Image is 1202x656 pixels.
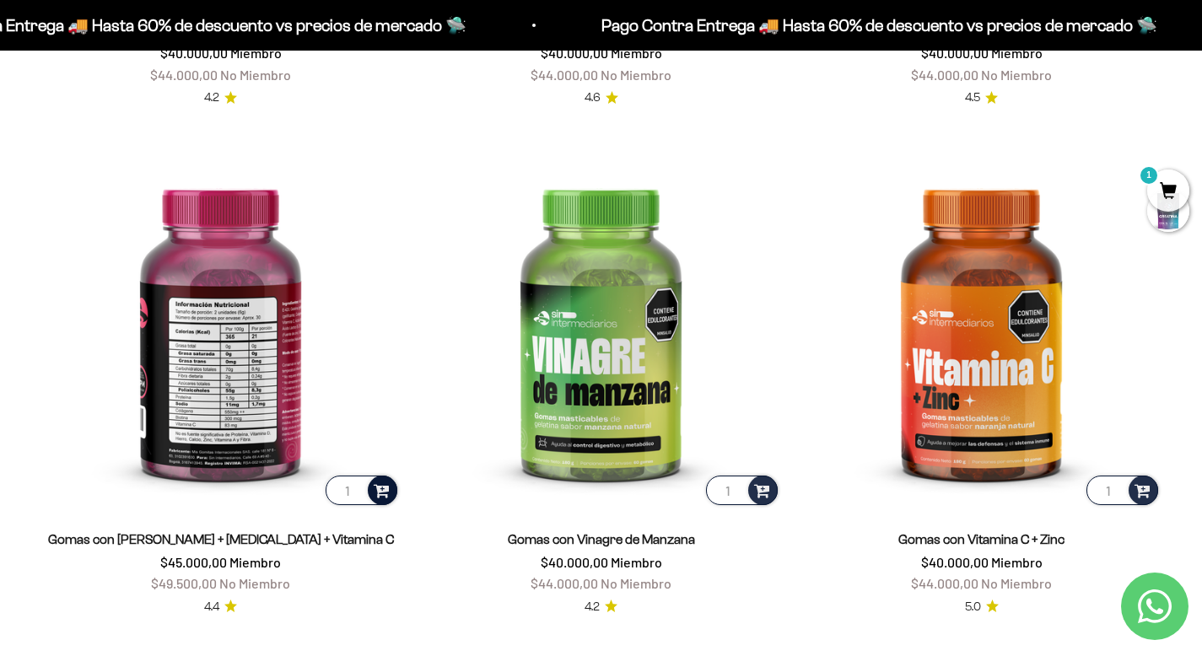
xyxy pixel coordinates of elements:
[611,554,662,570] span: Miembro
[981,67,1052,83] span: No Miembro
[965,598,981,616] span: 5.0
[150,67,218,83] span: $44.000,00
[508,532,695,546] a: Gomas con Vinagre de Manzana
[585,89,618,107] a: 4.64.6 de 5.0 estrellas
[1139,165,1159,186] mark: 1
[204,598,219,616] span: 4.4
[160,45,228,61] span: $40.000,00
[921,45,989,61] span: $40.000,00
[1147,183,1189,202] a: 1
[531,575,598,591] span: $44.000,00
[981,575,1052,591] span: No Miembro
[921,554,989,570] span: $40.000,00
[219,575,290,591] span: No Miembro
[204,89,219,107] span: 4.2
[991,45,1043,61] span: Miembro
[585,89,601,107] span: 4.6
[531,67,598,83] span: $44.000,00
[585,598,617,616] a: 4.24.2 de 5.0 estrellas
[991,554,1043,570] span: Miembro
[611,45,662,61] span: Miembro
[160,554,227,570] span: $45.000,00
[898,532,1065,546] a: Gomas con Vitamina C + Zinc
[40,148,401,508] img: Gomas con Colageno + Biotina + Vitamina C
[541,554,608,570] span: $40.000,00
[601,575,671,591] span: No Miembro
[229,554,281,570] span: Miembro
[230,45,282,61] span: Miembro
[601,67,671,83] span: No Miembro
[911,575,978,591] span: $44.000,00
[591,12,1147,39] p: Pago Contra Entrega 🚚 Hasta 60% de descuento vs precios de mercado 🛸
[965,89,998,107] a: 4.54.5 de 5.0 estrellas
[220,67,291,83] span: No Miembro
[48,532,394,546] a: Gomas con [PERSON_NAME] + [MEDICAL_DATA] + Vitamina C
[204,89,237,107] a: 4.24.2 de 5.0 estrellas
[541,45,608,61] span: $40.000,00
[151,575,217,591] span: $49.500,00
[965,598,999,616] a: 5.05.0 de 5.0 estrellas
[911,67,978,83] span: $44.000,00
[965,89,980,107] span: 4.5
[204,598,237,616] a: 4.44.4 de 5.0 estrellas
[585,598,600,616] span: 4.2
